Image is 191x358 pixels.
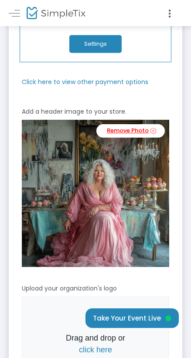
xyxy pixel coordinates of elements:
img: wMvzxfPB9glxAAAAABJRU5ErkJggg== [22,120,169,267]
m-panel-subtitle: Add a header image to your store. [22,107,126,116]
span: click here [79,345,112,354]
button: Settings [69,35,122,53]
p: Drag and drop or [24,332,167,356]
m-panel-subtitle: Click here to view other payment options [22,78,148,87]
button: Take Your Event Live [85,308,179,328]
a: Remove Photo [96,124,165,138]
m-panel-subtitle: Upload your organization's logo [22,284,117,293]
span: 2.9% + 30¢ [80,19,111,27]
